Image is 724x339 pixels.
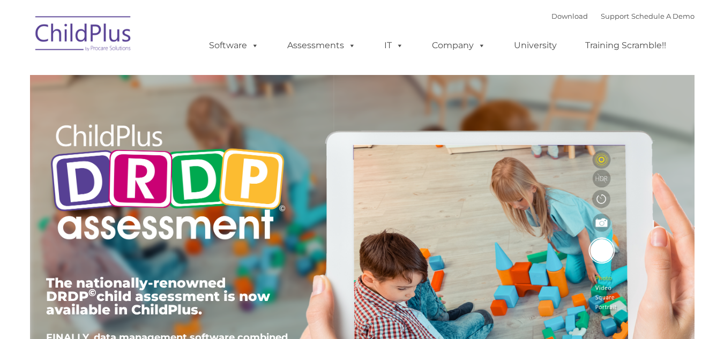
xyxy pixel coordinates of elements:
[46,275,270,318] span: The nationally-renowned DRDP child assessment is now available in ChildPlus.
[601,12,629,20] a: Support
[46,110,289,258] img: Copyright - DRDP Logo Light
[30,9,137,62] img: ChildPlus by Procare Solutions
[88,287,96,299] sup: ©
[374,35,414,56] a: IT
[198,35,270,56] a: Software
[631,12,695,20] a: Schedule A Demo
[551,12,695,20] font: |
[574,35,677,56] a: Training Scramble!!
[503,35,568,56] a: University
[421,35,496,56] a: Company
[277,35,367,56] a: Assessments
[551,12,588,20] a: Download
